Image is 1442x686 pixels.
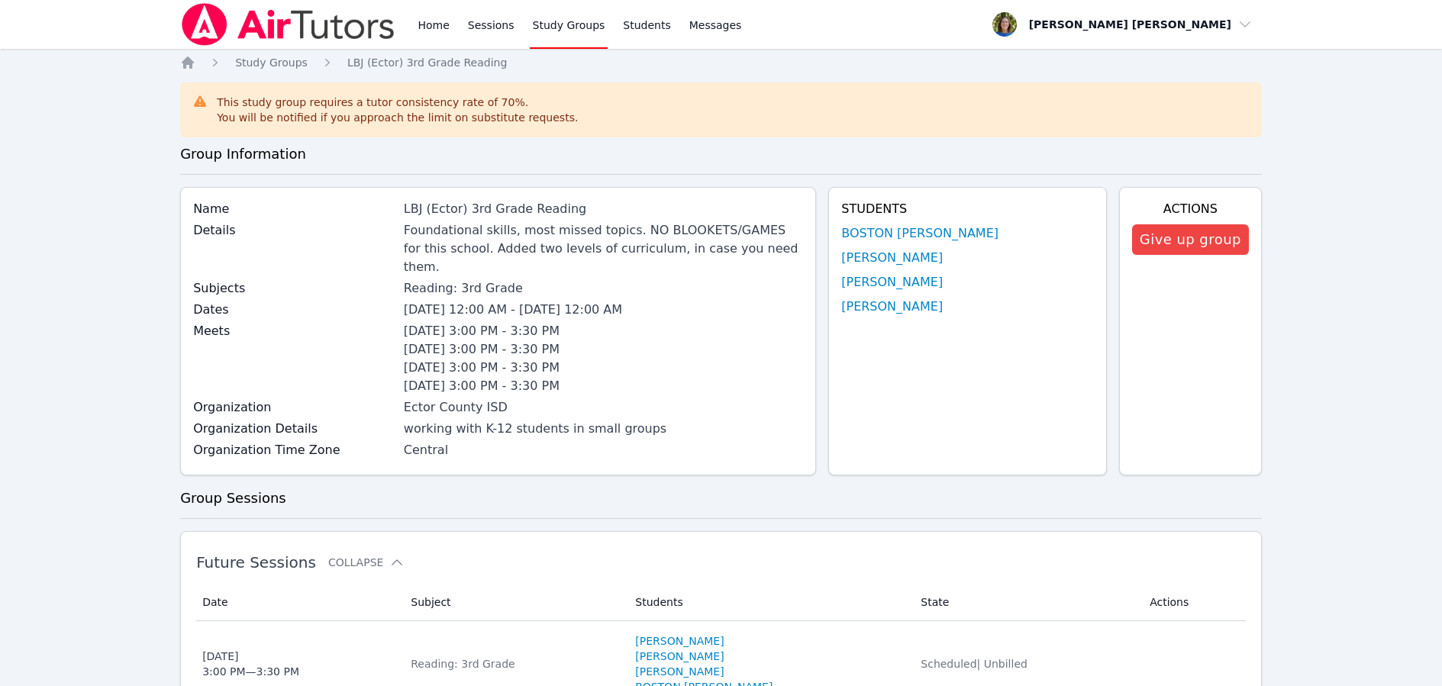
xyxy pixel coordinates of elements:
label: Meets [193,322,395,340]
th: Date [196,584,402,621]
div: Ector County ISD [404,398,803,417]
th: Students [626,584,911,621]
th: Subject [402,584,626,621]
span: Messages [689,18,742,33]
div: Reading: 3rd Grade [404,279,803,298]
div: LBJ (Ector) 3rd Grade Reading [404,200,803,218]
nav: Breadcrumb [180,55,1262,70]
img: Air Tutors [180,3,396,46]
span: Future Sessions [196,553,316,572]
li: [DATE] 3:00 PM - 3:30 PM [404,340,803,359]
button: Collapse [328,555,405,570]
label: Name [193,200,395,218]
span: LBJ (Ector) 3rd Grade Reading [347,56,507,69]
button: Give up group [1132,224,1249,255]
div: Foundational skills, most missed topics. NO BLOOKETS/GAMES for this school. Added two levels of c... [404,221,803,276]
label: Organization Details [193,420,395,438]
th: State [911,584,1140,621]
div: Reading: 3rd Grade [411,656,617,672]
h3: Group Sessions [180,488,1262,509]
span: Study Groups [235,56,308,69]
span: Scheduled | Unbilled [921,658,1027,670]
h4: Students [841,200,1094,218]
a: [PERSON_NAME] [841,249,943,267]
div: This study group requires a tutor consistency rate of 70 %. [217,95,578,125]
div: You will be notified if you approach the limit on substitute requests. [217,110,578,125]
a: [PERSON_NAME] [635,633,724,649]
label: Details [193,221,395,240]
a: [PERSON_NAME] [635,664,724,679]
div: Central [404,441,803,459]
h3: Group Information [180,143,1262,165]
div: [DATE] 3:00 PM — 3:30 PM [202,649,299,679]
a: [PERSON_NAME] [635,649,724,664]
li: [DATE] 3:00 PM - 3:30 PM [404,377,803,395]
a: Study Groups [235,55,308,70]
span: [DATE] 12:00 AM - [DATE] 12:00 AM [404,302,622,317]
label: Organization Time Zone [193,441,395,459]
div: working with K-12 students in small groups [404,420,803,438]
a: [PERSON_NAME] [841,273,943,291]
label: Organization [193,398,395,417]
li: [DATE] 3:00 PM - 3:30 PM [404,359,803,377]
label: Subjects [193,279,395,298]
li: [DATE] 3:00 PM - 3:30 PM [404,322,803,340]
a: [PERSON_NAME] [841,298,943,316]
h4: Actions [1132,200,1249,218]
a: LBJ (Ector) 3rd Grade Reading [347,55,507,70]
a: BOSTON [PERSON_NAME] [841,224,998,243]
label: Dates [193,301,395,319]
th: Actions [1140,584,1246,621]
